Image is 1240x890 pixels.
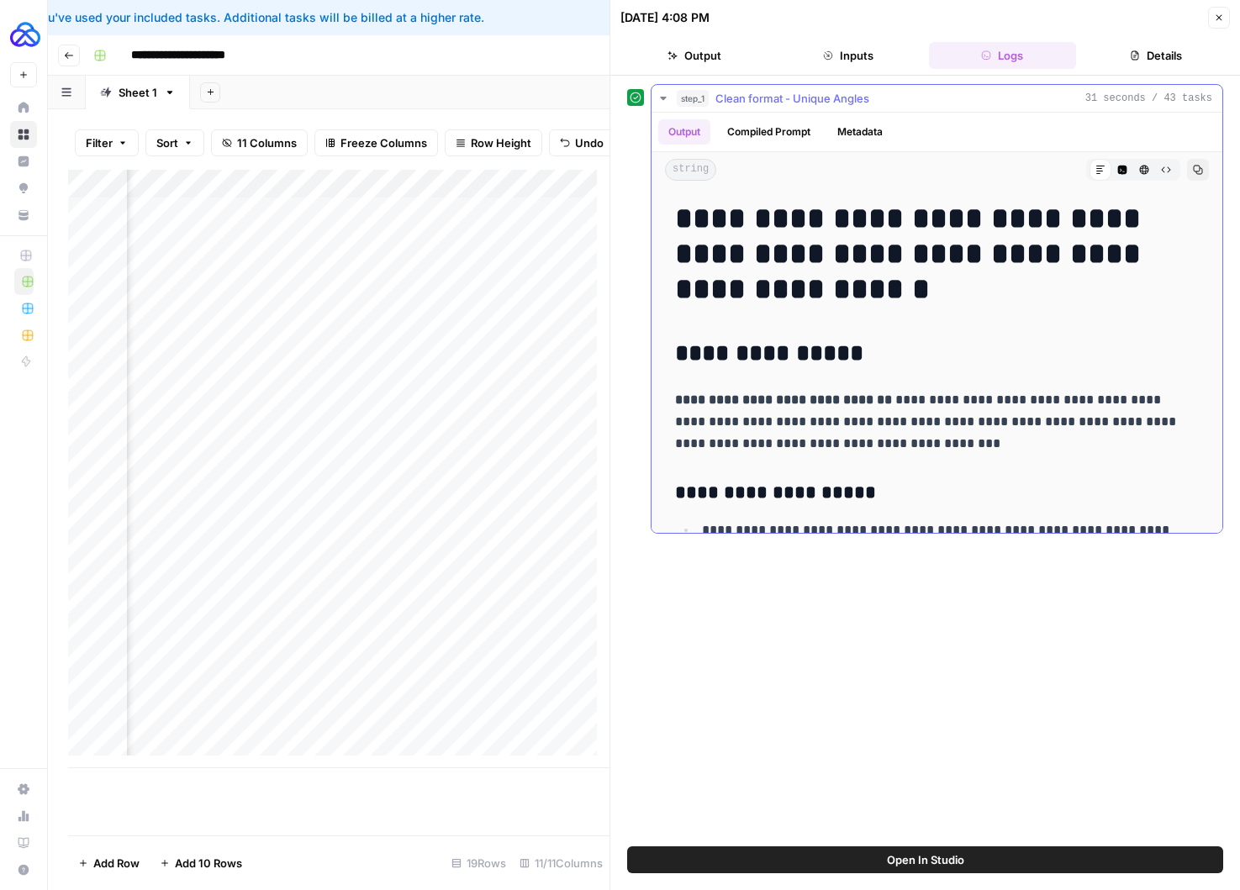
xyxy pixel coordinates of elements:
button: Add 10 Rows [150,850,252,877]
button: Filter [75,129,139,156]
button: Open In Studio [627,846,1223,873]
a: Browse [10,121,37,148]
img: AUQ Logo [10,19,40,50]
button: 31 seconds / 43 tasks [652,85,1222,112]
div: 31 seconds / 43 tasks [652,113,1222,533]
div: Sheet 1 [119,84,157,101]
div: 11/11 Columns [513,850,609,877]
a: Home [10,94,37,121]
button: Output [620,42,768,69]
span: Add Row [93,855,140,872]
span: Clean format - Unique Angles [715,90,869,107]
a: Usage [10,803,37,829]
button: Undo [549,129,615,156]
a: Learning Hub [10,829,37,856]
span: Undo [575,134,604,151]
button: Row Height [445,129,542,156]
span: Filter [86,134,113,151]
button: Workspace: AUQ [10,13,37,55]
div: [DATE] 4:08 PM [620,9,710,26]
a: Sheet 1 [86,76,190,109]
span: string [665,159,716,181]
a: Settings [10,776,37,803]
button: Logs [929,42,1076,69]
span: Freeze Columns [340,134,427,151]
button: 11 Columns [211,129,308,156]
button: Sort [145,129,204,156]
a: Your Data [10,202,37,229]
button: Freeze Columns [314,129,438,156]
button: Inputs [774,42,921,69]
button: Help + Support [10,856,37,883]
span: Add 10 Rows [175,855,242,872]
span: Sort [156,134,178,151]
span: Row Height [471,134,531,151]
span: Open In Studio [887,851,964,868]
span: 11 Columns [237,134,297,151]
a: Opportunities [10,175,37,202]
a: Insights [10,148,37,175]
button: Output [658,119,710,145]
div: You've used your included tasks. Additional tasks will be billed at a higher rate. [13,9,791,26]
button: Compiled Prompt [717,119,821,145]
span: 31 seconds / 43 tasks [1085,91,1212,106]
span: step_1 [677,90,709,107]
button: Metadata [827,119,893,145]
div: 19 Rows [445,850,513,877]
button: Details [1083,42,1230,69]
button: Add Row [68,850,150,877]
